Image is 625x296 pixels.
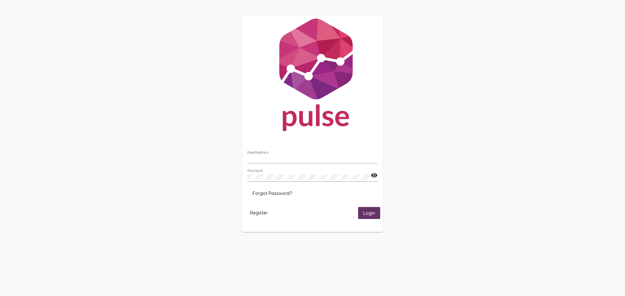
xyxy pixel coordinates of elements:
button: Register [245,207,273,219]
span: Login [363,210,375,216]
span: Forgot Password? [253,190,292,196]
span: Register [250,210,268,216]
button: Forgot Password? [247,187,297,199]
img: Pulse For Good Logo [242,15,383,138]
mat-icon: visibility [371,172,378,179]
button: Login [358,207,380,219]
